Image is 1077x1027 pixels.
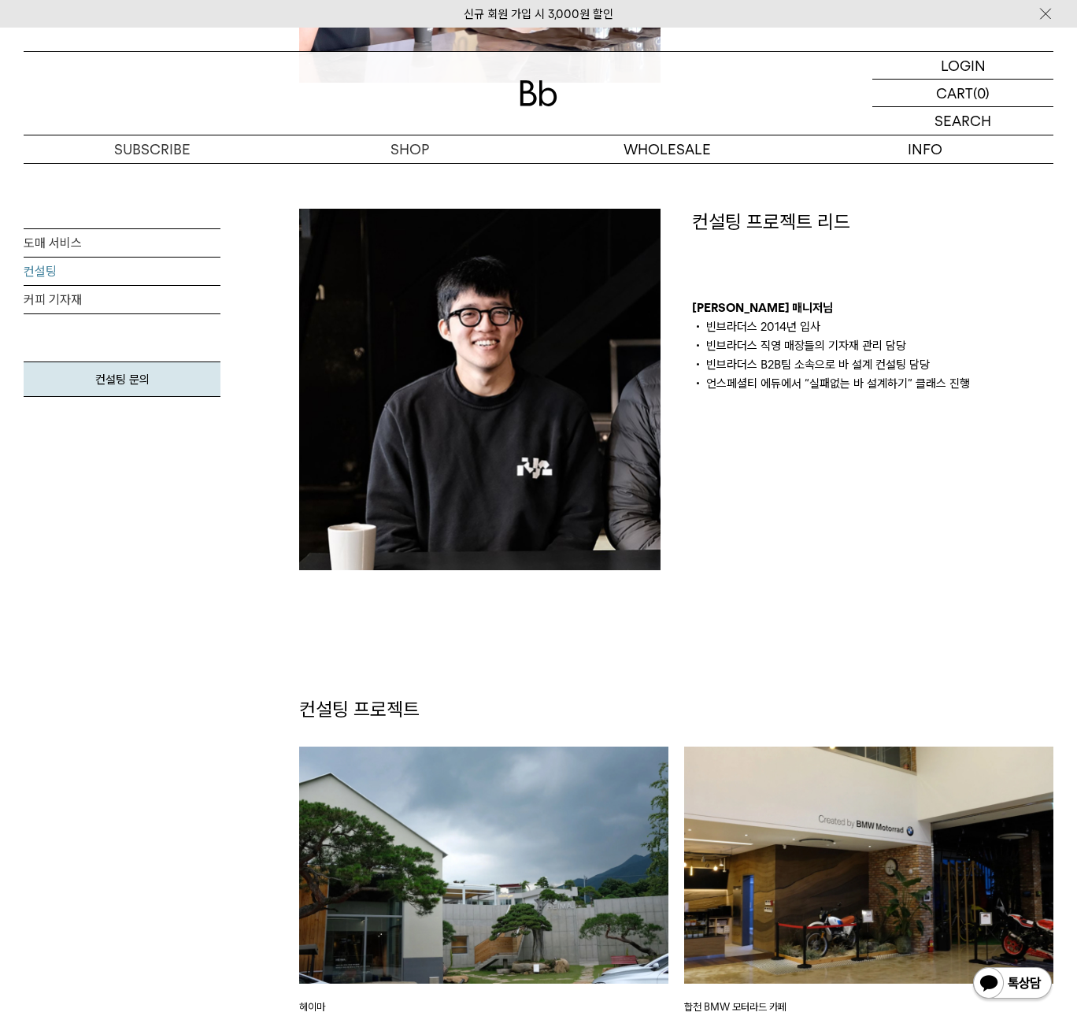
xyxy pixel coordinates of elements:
[24,286,220,314] a: 커피 기자재
[520,80,557,106] img: 로고
[936,80,973,106] p: CART
[692,374,1053,393] li: 언스페셜티 에듀에서 “실패없는 바 설계하기” 클래스 진행
[692,298,1053,317] p: [PERSON_NAME] 매니저님
[692,317,1053,336] li: 빈브라더스 2014년 입사
[464,7,613,21] a: 신규 회원 가입 시 3,000원 할인
[872,80,1053,107] a: CART (0)
[24,361,220,397] a: 컨설팅 문의
[692,336,1053,355] li: 빈브라더스 직영 매장들의 기자재 관리 담당
[291,696,1061,723] div: 컨설팅 프로젝트
[299,999,668,1015] p: 헤이마
[972,966,1053,1003] img: 카카오톡 채널 1:1 채팅 버튼
[24,258,220,286] a: 컨설팅
[973,80,990,106] p: (0)
[935,107,991,135] p: SEARCH
[941,52,986,79] p: LOGIN
[692,355,1053,374] li: 빈브라더스 B2B팀 소속으로 바 설계 컨설팅 담당
[796,135,1053,163] p: INFO
[684,999,1053,1015] p: 합천 BMW 모터라드 카페
[692,209,1053,235] p: 컨설팅 프로젝트 리드
[24,229,220,258] a: 도매 서비스
[281,135,538,163] a: SHOP
[24,135,281,163] a: SUBSCRIBE
[538,135,796,163] p: WHOLESALE
[872,52,1053,80] a: LOGIN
